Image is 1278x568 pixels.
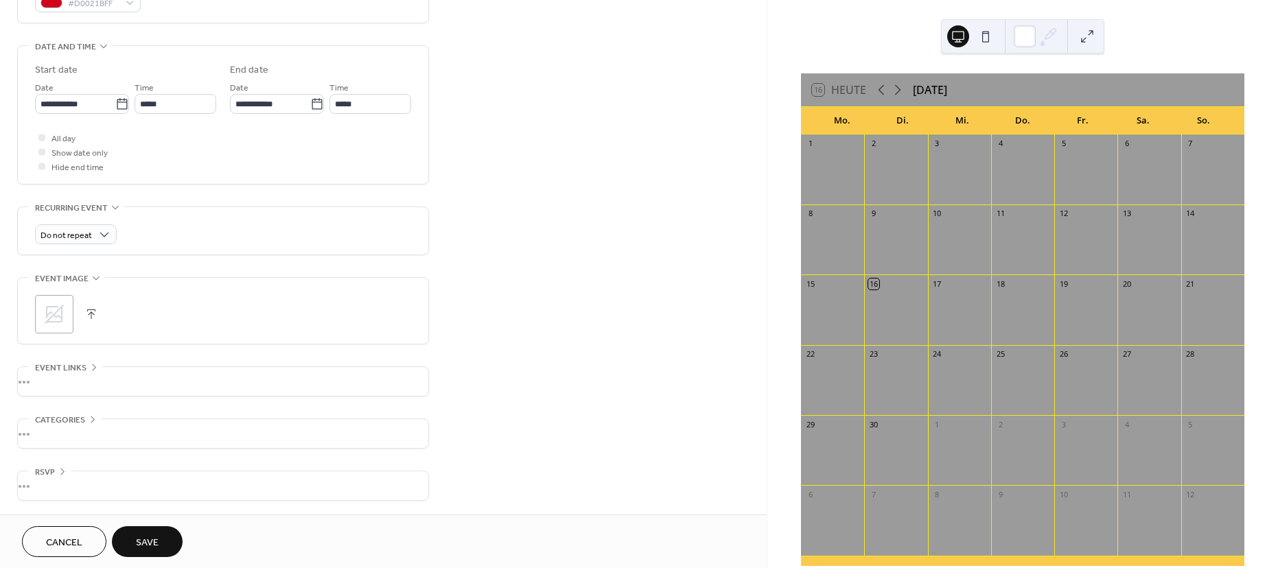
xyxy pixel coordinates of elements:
[805,419,815,429] div: 29
[932,349,942,359] div: 24
[995,209,1006,219] div: 11
[35,361,86,375] span: Event links
[1173,107,1233,134] div: So.
[35,201,108,215] span: Recurring event
[805,279,815,289] div: 15
[18,367,428,396] div: •••
[35,63,78,78] div: Start date
[932,279,942,289] div: 17
[868,489,879,499] div: 7
[51,132,75,146] span: All day
[1122,489,1132,499] div: 11
[872,107,933,134] div: Di.
[230,63,268,78] div: End date
[18,419,428,448] div: •••
[1113,107,1174,134] div: Sa.
[995,349,1006,359] div: 25
[1185,489,1196,499] div: 12
[40,228,92,244] span: Do not repeat
[35,40,96,54] span: Date and time
[868,349,879,359] div: 23
[932,209,942,219] div: 10
[1185,279,1196,289] div: 21
[1058,209,1069,219] div: 12
[805,489,815,499] div: 6
[51,161,104,175] span: Hide end time
[995,419,1006,429] div: 2
[868,209,879,219] div: 9
[992,107,1053,134] div: Do.
[35,272,89,286] span: Event image
[51,146,108,161] span: Show date only
[995,279,1006,289] div: 18
[1185,419,1196,429] div: 5
[1122,279,1132,289] div: 20
[1122,209,1132,219] div: 13
[995,489,1006,499] div: 9
[18,471,428,500] div: •••
[1122,139,1132,149] div: 6
[329,81,349,95] span: Time
[995,139,1006,149] div: 4
[805,209,815,219] div: 8
[913,82,947,98] div: [DATE]
[805,139,815,149] div: 1
[112,526,183,557] button: Save
[1058,489,1069,499] div: 10
[135,81,154,95] span: Time
[805,349,815,359] div: 22
[933,107,993,134] div: Mi.
[1058,139,1069,149] div: 5
[35,413,85,427] span: Categories
[1185,349,1196,359] div: 28
[1058,349,1069,359] div: 26
[868,419,879,429] div: 30
[868,279,879,289] div: 16
[35,465,55,480] span: RSVP
[932,489,942,499] div: 8
[22,526,106,557] button: Cancel
[932,419,942,429] div: 1
[1185,209,1196,219] div: 14
[46,536,82,550] span: Cancel
[1058,419,1069,429] div: 3
[932,139,942,149] div: 3
[136,536,159,550] span: Save
[1122,419,1132,429] div: 4
[868,139,879,149] div: 2
[1058,279,1069,289] div: 19
[35,295,73,333] div: ;
[230,81,248,95] span: Date
[1122,349,1132,359] div: 27
[812,107,872,134] div: Mo.
[1185,139,1196,149] div: 7
[1053,107,1113,134] div: Fr.
[35,81,54,95] span: Date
